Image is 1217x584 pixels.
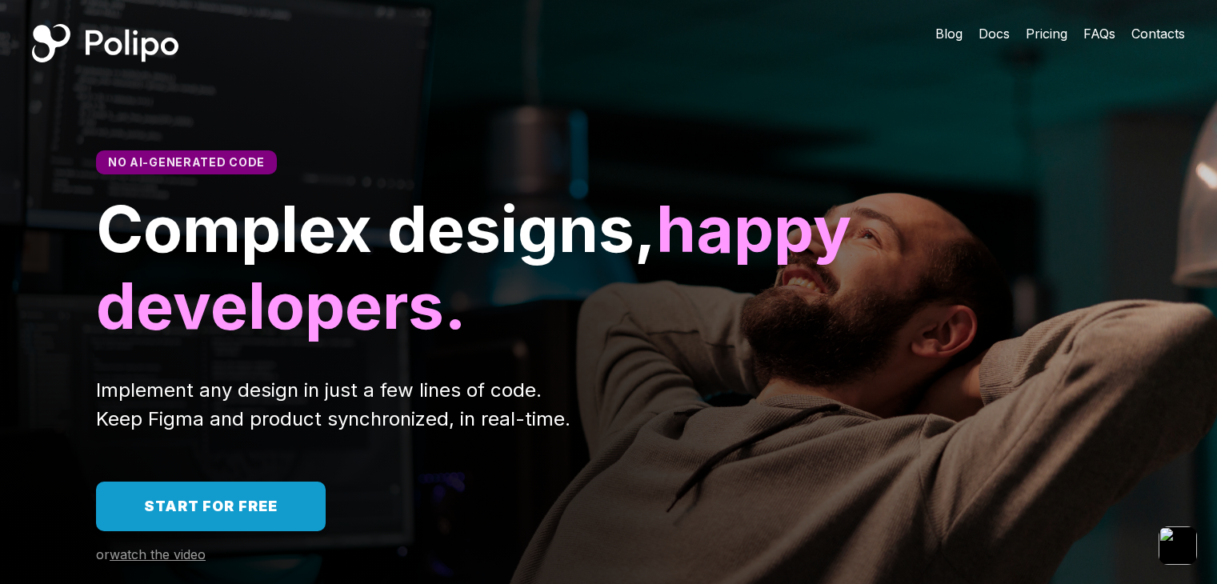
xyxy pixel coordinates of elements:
span: Implement any design in just a few lines of code. Keep Figma and product synchronized, in real-time. [96,378,570,430]
span: Start for free [144,498,278,514]
a: Start for free [96,482,326,531]
a: Docs [979,24,1010,43]
a: Pricing [1026,24,1067,43]
a: Contacts [1131,24,1185,43]
a: FAQs [1083,24,1115,43]
span: Complex designs, [96,190,656,267]
span: watch the video [110,546,206,562]
span: Blog [935,26,963,42]
span: FAQs [1083,26,1115,42]
span: happy developers. [96,190,867,344]
a: Blog [935,24,963,43]
span: Pricing [1026,26,1067,42]
span: Docs [979,26,1010,42]
a: orwatch the video [96,547,206,562]
span: or [96,546,110,562]
span: Contacts [1131,26,1185,42]
span: No AI-generated code [108,155,265,169]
